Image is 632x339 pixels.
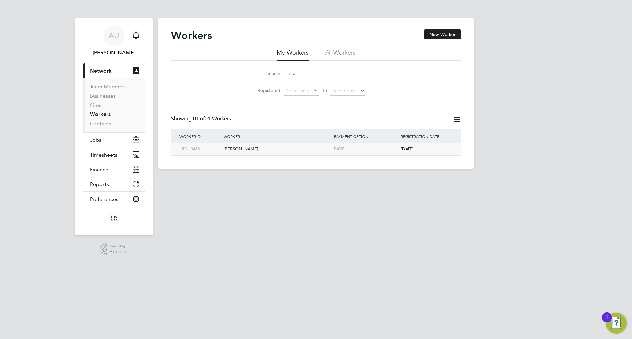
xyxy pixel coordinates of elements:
div: PAYE [332,143,399,155]
a: Go to home page [83,213,145,224]
button: New Worker [424,29,461,39]
span: Powered by [109,243,128,249]
span: Reports [90,181,109,187]
span: 01 Workers [193,115,231,122]
span: Select date [286,88,310,94]
span: Finance [90,166,108,173]
div: Worker [222,129,332,144]
a: Workers [90,111,111,117]
span: AU [108,31,119,40]
button: Open Resource Center, 1 new notification [606,313,627,334]
a: LRS - 0460[PERSON_NAME]PAYE[DATE] [178,143,443,148]
span: Azmat Ullah [83,49,145,57]
a: Powered byEngage [100,243,128,256]
button: Timesheets [83,147,145,162]
span: Network [90,68,112,74]
span: Engage [109,249,128,254]
div: LRS - 0460 [178,143,222,155]
img: loyalreliance-logo-retina.png [109,213,119,224]
button: Network [83,63,145,78]
span: [DATE] [401,146,414,152]
li: All Workers [325,49,355,61]
div: [PERSON_NAME] [222,143,332,155]
a: Sites [90,102,101,108]
label: Registered [251,87,280,93]
input: Name, email or phone number [285,67,381,80]
button: Preferences [83,192,145,206]
a: Contacts [90,120,111,127]
span: Timesheets [90,152,117,158]
div: Worker ID [178,129,222,144]
span: Preferences [90,196,118,202]
li: My Workers [277,49,309,61]
button: Finance [83,162,145,177]
h2: Workers [171,29,212,42]
a: Team Members [90,84,127,90]
div: Registration Date [399,129,454,144]
a: AU[PERSON_NAME] [83,25,145,57]
label: Search [251,70,280,76]
nav: Main navigation [75,18,153,235]
div: 1 [605,317,608,326]
span: To [320,86,329,95]
a: Businesses [90,93,116,99]
span: Select date [332,88,356,94]
div: Network [83,78,145,132]
button: Jobs [83,133,145,147]
button: Reports [83,177,145,191]
span: Jobs [90,137,101,143]
div: Showing [171,115,232,122]
div: Payment Option [332,129,399,144]
span: 01 of [193,115,205,122]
